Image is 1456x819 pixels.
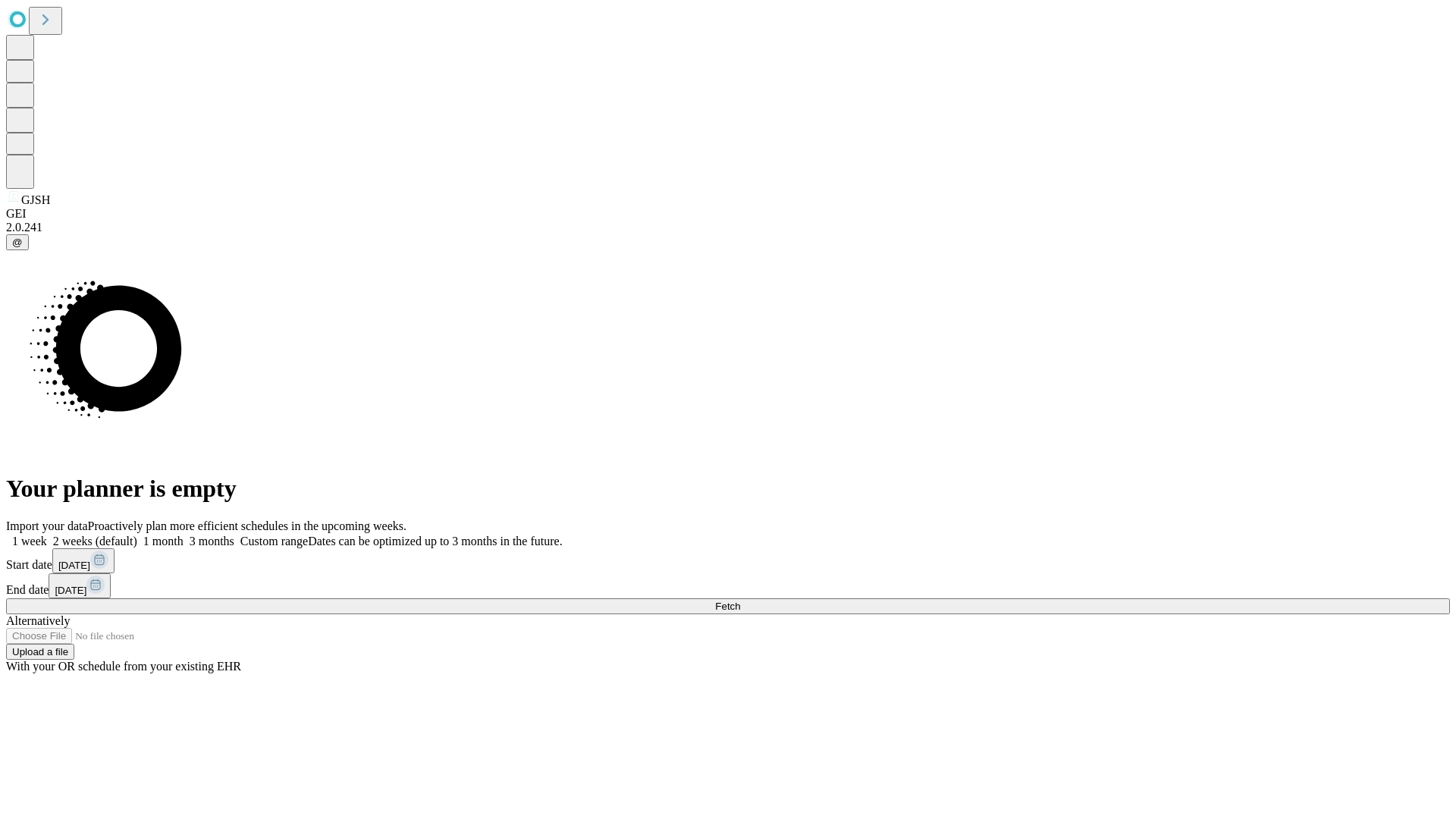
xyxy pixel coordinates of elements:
span: 3 months [190,535,234,548]
span: 2 weeks (default) [53,535,137,548]
span: 1 month [143,535,184,548]
span: Custom range [240,535,308,548]
span: GJSH [21,193,50,206]
span: @ [12,237,23,248]
div: GEI [6,207,1450,221]
span: Fetch [715,601,740,612]
span: Dates can be optimized up to 3 months in the future. [308,535,562,548]
span: With your OR schedule from your existing EHR [6,660,241,673]
span: Alternatively [6,614,70,627]
div: 2.0.241 [6,221,1450,234]
span: 1 week [12,535,47,548]
span: [DATE] [58,560,90,571]
span: Import your data [6,519,88,532]
span: Proactively plan more efficient schedules in the upcoming weeks. [88,519,406,532]
div: End date [6,573,1450,598]
span: [DATE] [55,585,86,596]
h1: Your planner is empty [6,475,1450,503]
button: Upload a file [6,644,74,660]
button: @ [6,234,29,250]
button: [DATE] [52,548,115,573]
button: Fetch [6,598,1450,614]
button: [DATE] [49,573,111,598]
div: Start date [6,548,1450,573]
